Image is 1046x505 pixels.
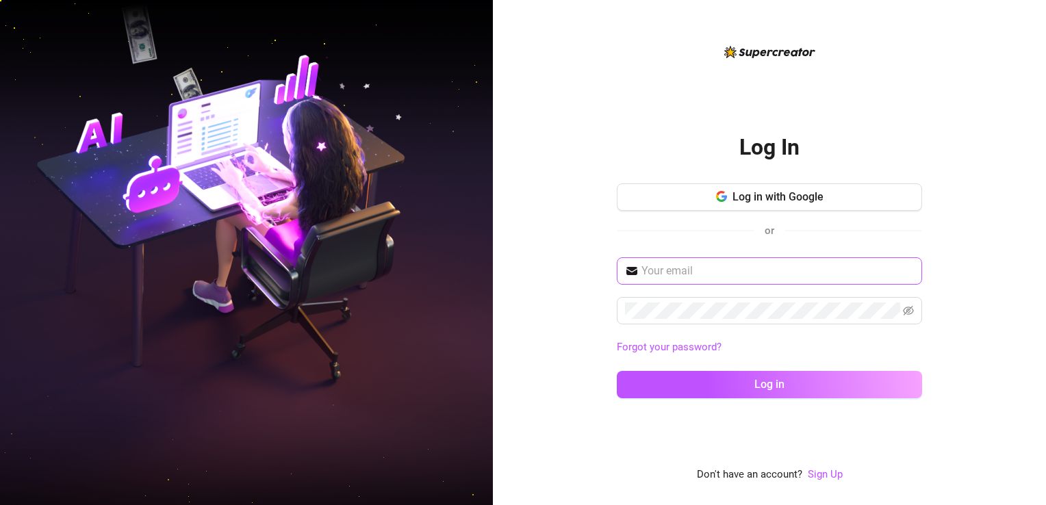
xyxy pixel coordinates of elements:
span: Log in [754,378,784,391]
a: Sign Up [808,468,843,480]
h2: Log In [739,133,800,161]
span: eye-invisible [903,305,914,316]
a: Forgot your password? [617,339,922,356]
a: Sign Up [808,467,843,483]
span: Don't have an account? [697,467,802,483]
button: Log in [617,371,922,398]
img: logo-BBDzfeDw.svg [724,46,815,58]
button: Log in with Google [617,183,922,211]
input: Your email [641,263,914,279]
a: Forgot your password? [617,341,722,353]
span: or [765,224,774,237]
span: Log in with Google [732,190,824,203]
